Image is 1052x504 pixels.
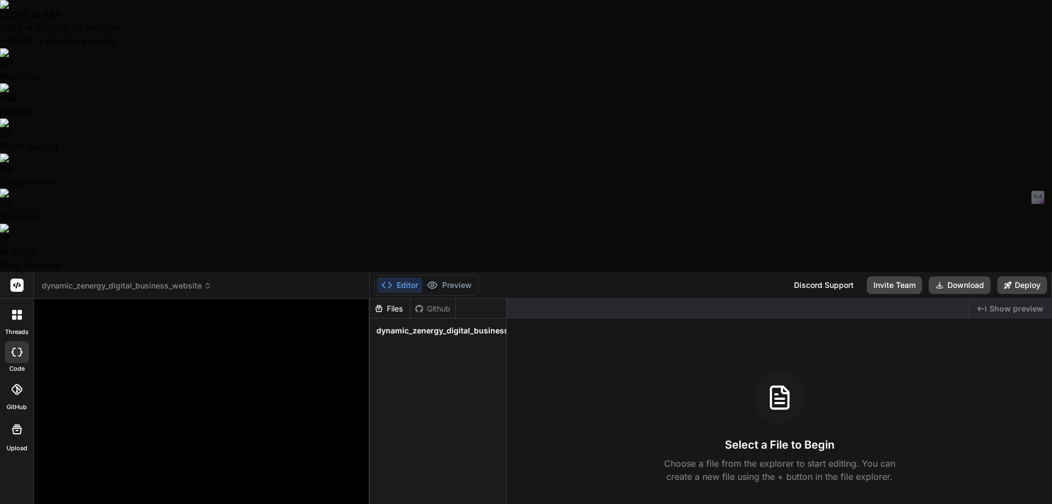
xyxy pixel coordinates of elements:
[929,276,991,294] button: Download
[7,403,27,412] label: GitHub
[725,437,834,452] h3: Select a File to Begin
[990,303,1043,314] span: Show preview
[422,278,476,293] button: Preview
[376,325,542,336] span: dynamic_zenergy_digital_business_website
[7,444,27,453] label: Upload
[370,303,410,314] div: Files
[377,278,422,293] button: Editor
[997,276,1047,294] button: Deploy
[787,276,860,294] div: Discord Support
[867,276,922,294] button: Invite Team
[42,280,211,291] span: dynamic_zenergy_digital_business_website
[657,457,902,483] p: Choose a file from the explorer to start editing. You can create a new file using the + button in...
[9,364,25,373] label: code
[5,327,28,337] label: threads
[410,303,455,314] div: Github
